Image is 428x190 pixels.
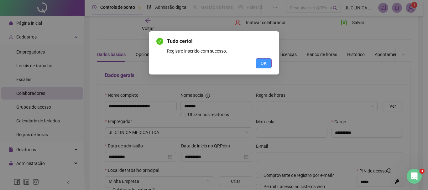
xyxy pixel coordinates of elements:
span: check-circle [156,38,163,45]
span: Registro inserido com sucesso. [167,49,227,54]
iframe: Intercom live chat [407,169,422,184]
button: OK [256,58,272,68]
span: 3 [420,169,425,174]
span: Tudo certo! [167,38,192,44]
span: OK [261,60,267,67]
